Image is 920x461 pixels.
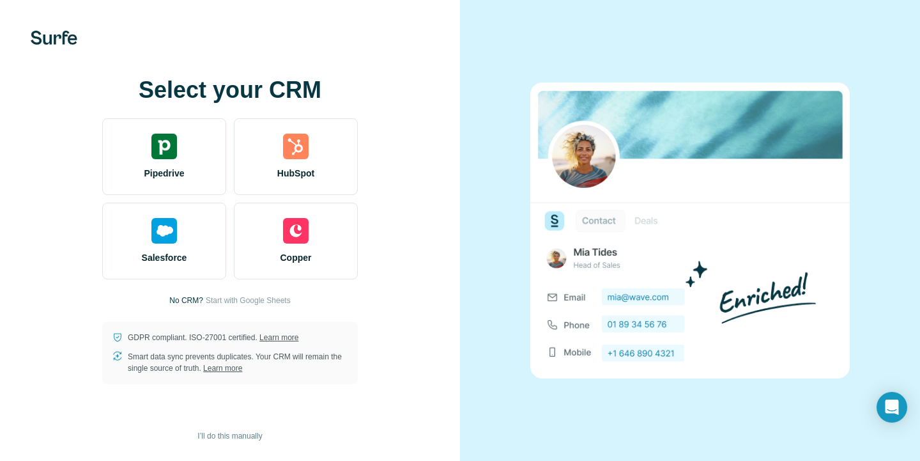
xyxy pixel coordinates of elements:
[206,295,291,306] button: Start with Google Sheets
[283,134,309,159] img: hubspot's logo
[102,77,358,103] h1: Select your CRM
[197,430,262,442] span: I’ll do this manually
[280,251,312,264] span: Copper
[151,218,177,244] img: salesforce's logo
[144,167,184,180] span: Pipedrive
[203,364,242,373] a: Learn more
[142,251,187,264] span: Salesforce
[128,332,298,343] p: GDPR compliant. ISO-27001 certified.
[128,351,348,374] p: Smart data sync prevents duplicates. Your CRM will remain the single source of truth.
[259,333,298,342] a: Learn more
[151,134,177,159] img: pipedrive's logo
[188,426,271,446] button: I’ll do this manually
[530,82,850,379] img: none image
[277,167,314,180] span: HubSpot
[169,295,203,306] p: No CRM?
[877,392,907,423] div: Open Intercom Messenger
[31,31,77,45] img: Surfe's logo
[283,218,309,244] img: copper's logo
